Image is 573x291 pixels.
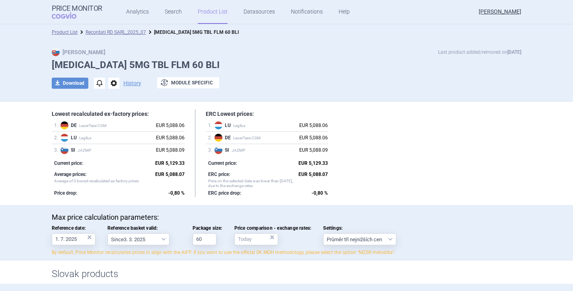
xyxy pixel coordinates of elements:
[52,4,102,20] a: Price MonitorCOGVIO
[146,28,239,36] li: ISTURISA 5MG TBL FLM 60 BLI
[299,146,328,154] div: EUR 5,088.09
[214,134,222,142] img: Germany
[214,121,222,129] img: Luxembourg
[123,80,141,86] button: History
[60,121,68,129] img: Germany
[168,190,185,196] strong: -0,80 %
[193,225,222,231] span: Package size:
[234,233,278,245] input: Price comparison - exchange rates:×
[54,172,86,177] strong: Average prices:
[54,178,151,188] small: Average of 3 lowest recalculated ex-factory prices
[54,190,77,196] strong: Price drop:
[156,146,185,154] div: EUR 5,088.09
[208,172,230,177] strong: ERC price:
[225,135,295,141] span: LauerTaxe CGM
[78,28,146,36] li: Recordati RD SARL_2025_07
[298,172,328,177] strong: EUR 5,088.07
[52,4,102,12] strong: Price Monitor
[86,29,146,35] a: Recordati RD SARL_2025_07
[270,233,275,242] div: ×
[154,29,239,35] strong: [MEDICAL_DATA] 5MG TBL FLM 60 BLI
[71,135,152,141] span: Legilux
[323,233,396,245] select: Settings:
[52,28,78,36] li: Product List
[208,134,214,142] span: 2 .
[155,172,185,177] strong: EUR 5,088.07
[60,134,68,142] img: Luxembourg
[225,123,295,128] span: Legilux
[71,148,152,153] span: JAZMP
[206,111,328,117] h1: ERC Lowest prices:
[225,123,232,128] strong: LU
[87,233,92,242] div: ×
[208,121,214,129] span: 1 .
[54,134,60,142] span: 2 .
[193,233,216,245] input: Package size:
[298,160,328,166] strong: EUR 5,129.33
[52,59,521,71] h1: [MEDICAL_DATA] 5MG TBL FLM 60 BLI
[323,225,396,231] span: Settings:
[52,213,521,222] p: Max price calculation parameters:
[225,135,232,141] strong: DE
[52,12,88,19] span: COGVIO
[438,48,521,56] p: Last product added/removed on
[225,148,295,153] span: JAZMP
[52,268,521,280] h1: Slovak products
[156,134,185,142] div: EUR 5,088.06
[52,78,88,89] button: Download
[71,147,77,153] strong: SI
[52,29,78,35] a: Product List
[156,121,185,129] div: EUR 5,088.06
[208,190,241,196] strong: ERC price drop:
[299,121,328,129] div: EUR 5,088.06
[208,160,237,166] strong: Current price:
[507,49,521,55] strong: [DATE]
[107,233,170,245] select: Reference basket valid:
[52,249,521,256] p: By default, Price Monitor recalculates prices in align with the AIFP. If you want to use the offi...
[214,146,222,154] img: Slovenia
[52,48,60,56] img: SK
[52,225,95,231] span: Reference date:
[208,178,294,188] small: Price on the selected date was lower than [DATE], due to the exchange rates.
[52,111,185,117] h1: Lowest recalculated ex-factory prices:
[60,146,68,154] img: Slovenia
[157,77,219,88] button: Module specific
[71,123,78,128] strong: DE
[54,121,60,129] span: 1 .
[225,147,231,153] strong: SI
[71,135,78,141] strong: LU
[299,134,328,142] div: EUR 5,088.06
[54,146,60,154] span: 3 .
[107,225,181,231] span: Reference basket valid:
[54,160,83,166] strong: Current price:
[71,123,152,128] span: LauerTaxe CGM
[155,160,185,166] strong: EUR 5,129.33
[52,233,95,245] input: Reference date:×
[208,146,214,154] span: 3 .
[52,49,105,55] strong: [PERSON_NAME]
[234,225,312,231] span: Price comparison - exchange rates:
[312,190,328,196] strong: -0,80 %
